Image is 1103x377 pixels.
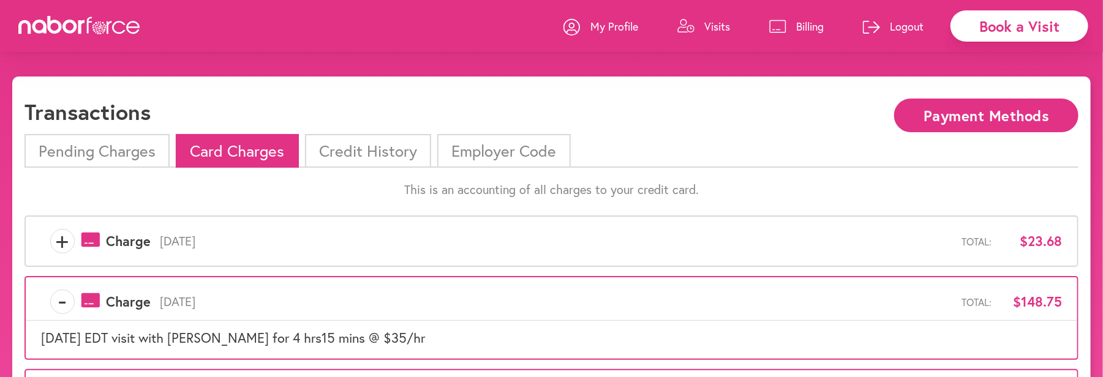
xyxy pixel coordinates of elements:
[951,10,1088,42] div: Book a Visit
[894,99,1079,132] button: Payment Methods
[151,294,962,309] span: [DATE]
[1001,294,1062,310] span: $148.75
[24,134,170,168] li: Pending Charges
[962,236,992,247] span: Total:
[41,329,425,346] span: [DATE] EDT visit with [PERSON_NAME] for 4 hrs15 mins @ $35/hr
[563,8,638,45] a: My Profile
[437,134,570,168] li: Employer Code
[151,234,962,248] span: [DATE]
[769,8,824,45] a: Billing
[962,296,992,308] span: Total:
[305,134,431,168] li: Credit History
[24,182,1079,197] p: This is an accounting of all charges to your credit card.
[590,19,638,34] p: My Profile
[1001,233,1062,249] span: $23.68
[106,294,151,310] span: Charge
[704,19,730,34] p: Visits
[51,289,74,314] span: -
[176,134,298,168] li: Card Charges
[51,229,74,253] span: +
[24,99,151,125] h1: Transactions
[677,8,730,45] a: Visits
[106,233,151,249] span: Charge
[796,19,824,34] p: Billing
[890,19,924,34] p: Logout
[863,8,924,45] a: Logout
[894,108,1079,120] a: Payment Methods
